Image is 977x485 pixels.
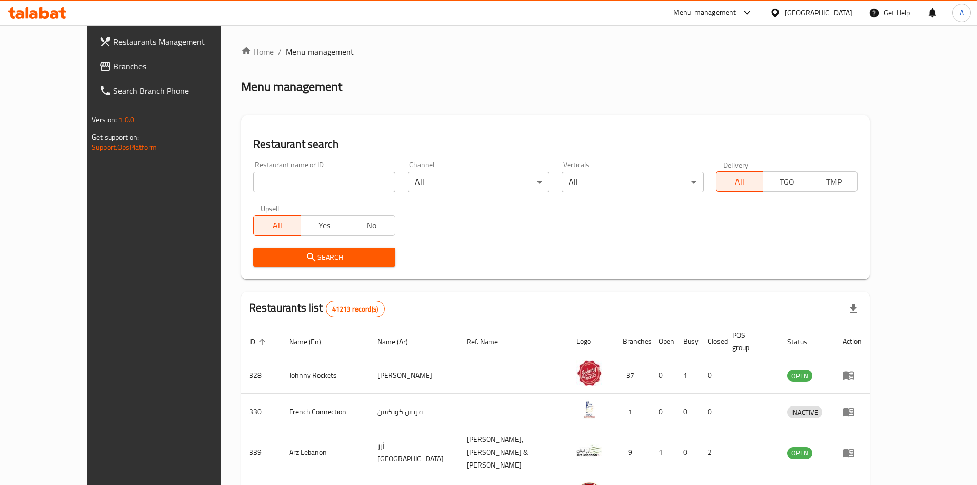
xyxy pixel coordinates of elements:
span: 41213 record(s) [326,304,384,314]
td: 339 [241,430,281,475]
th: Logo [568,326,614,357]
td: 1 [675,357,700,394]
h2: Restaurant search [253,137,858,152]
button: All [716,171,764,192]
td: 0 [675,430,700,475]
div: Total records count [326,301,385,317]
span: Get support on: [92,130,139,144]
div: All [408,172,549,192]
span: No [352,218,391,233]
span: Name (En) [289,336,334,348]
td: Johnny Rockets [281,357,369,394]
button: No [348,215,395,236]
td: 328 [241,357,281,394]
td: 0 [675,394,700,430]
a: Home [241,46,274,58]
img: Johnny Rockets [576,360,602,386]
span: TGO [767,174,806,189]
td: 0 [700,394,724,430]
label: Delivery [723,161,749,168]
nav: breadcrumb [241,46,870,58]
span: TMP [814,174,853,189]
label: Upsell [261,205,280,212]
a: Support.OpsPlatform [92,141,157,154]
span: Ref. Name [467,336,511,348]
img: French Connection [576,397,602,422]
a: Search Branch Phone [91,79,250,103]
span: Branches [113,60,242,72]
td: 0 [700,357,724,394]
th: Busy [675,326,700,357]
h2: Menu management [241,79,342,95]
div: OPEN [787,370,812,382]
span: Search Branch Phone [113,85,242,97]
button: TMP [810,171,858,192]
td: 2 [700,430,724,475]
td: 9 [614,430,650,475]
button: All [253,215,301,236]
td: 0 [650,357,675,394]
th: Branches [614,326,650,357]
td: أرز [GEOGRAPHIC_DATA] [369,430,458,475]
th: Open [650,326,675,357]
td: 0 [650,394,675,430]
span: All [721,174,760,189]
span: 1.0.0 [118,113,134,126]
td: French Connection [281,394,369,430]
span: POS group [732,329,767,354]
span: Yes [305,218,344,233]
button: TGO [763,171,810,192]
div: Menu-management [673,7,736,19]
img: Arz Lebanon [576,438,602,463]
div: Menu [843,447,862,459]
input: Search for restaurant name or ID.. [253,172,395,192]
button: Yes [301,215,348,236]
span: A [960,7,964,18]
div: Menu [843,369,862,381]
div: All [562,172,703,192]
th: Closed [700,326,724,357]
a: Restaurants Management [91,29,250,54]
button: Search [253,248,395,267]
td: [PERSON_NAME] [369,357,458,394]
th: Action [834,326,870,357]
span: All [258,218,297,233]
td: [PERSON_NAME],[PERSON_NAME] & [PERSON_NAME] [458,430,569,475]
span: Version: [92,113,117,126]
span: OPEN [787,370,812,382]
div: Export file [841,297,866,321]
div: Menu [843,405,862,418]
a: Branches [91,54,250,79]
td: 1 [614,394,650,430]
h2: Restaurants list [249,300,385,317]
td: فرنش كونكشن [369,394,458,430]
span: OPEN [787,447,812,459]
span: Menu management [286,46,354,58]
li: / [278,46,282,58]
span: Search [262,251,387,264]
div: [GEOGRAPHIC_DATA] [785,7,852,18]
span: Name (Ar) [377,336,421,348]
td: Arz Lebanon [281,430,369,475]
span: Status [787,336,821,348]
td: 330 [241,394,281,430]
td: 37 [614,357,650,394]
td: 1 [650,430,675,475]
span: INACTIVE [787,406,822,418]
span: ID [249,336,269,348]
span: Restaurants Management [113,35,242,48]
